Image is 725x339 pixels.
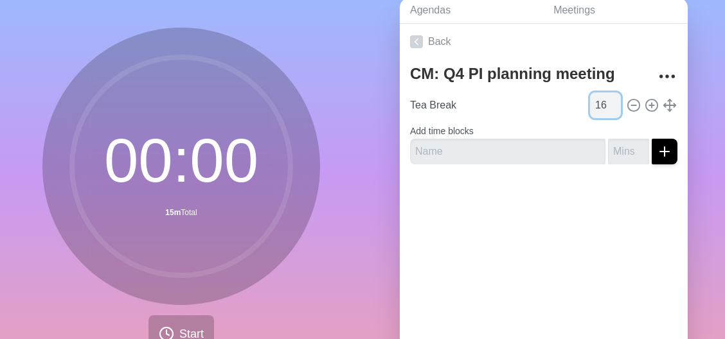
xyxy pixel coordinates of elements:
input: Mins [590,92,621,118]
button: More [654,64,680,89]
input: Name [410,139,605,164]
label: Add time blocks [410,126,474,136]
input: Name [405,92,587,118]
a: Back [400,24,688,60]
input: Mins [608,139,649,164]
